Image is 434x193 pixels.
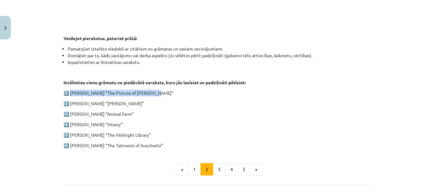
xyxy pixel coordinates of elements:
[64,111,370,117] p: 3️⃣ [PERSON_NAME] “Animal Farm”
[188,163,201,176] button: 1
[64,100,370,107] p: 2️⃣ [PERSON_NAME] “[PERSON_NAME]”
[68,59,370,65] li: Iepazīstieties ar literatūras sarakstu.
[4,26,7,30] img: icon-close-lesson-0947bae3869378f0d4975bcd49f059093ad1ed9edebbc8119c70593378902aed.svg
[200,163,213,176] button: 2
[238,163,250,176] button: 5
[176,163,188,176] button: «
[64,142,370,149] p: 6️⃣ [PERSON_NAME] “The Tattooist of Auschwitz”
[225,163,238,176] button: 4
[64,132,370,138] p: 5️⃣ [PERSON_NAME] “The Midnight Library”
[213,163,226,176] button: 3
[250,163,262,176] button: »
[68,45,370,52] li: Pamatojiet izteikto viedokli ar citātiem no grāmatas un saviem secinājumiem.
[64,79,246,85] strong: Izvēlieties vienu grāmatu no piedāvātā saraksta, kuru jūs lasīsiet un padziļināti pētīsiet:
[64,121,370,128] p: 4️⃣ [PERSON_NAME] “Misery”
[64,90,370,96] p: 1️⃣ [PERSON_NAME] “The Picture of [PERSON_NAME]”
[68,52,370,59] li: Domājiet par to, kādu jautājumu vai darba aspektu jūs vēlētos pētīt padziļināti (galveno tēlu att...
[64,163,370,176] nav: Page navigation example
[64,35,137,41] strong: Veidojot pierakstus, paturiet prātā:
